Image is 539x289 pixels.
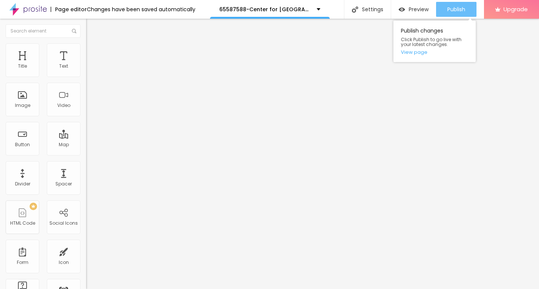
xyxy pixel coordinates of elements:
[10,221,35,226] div: HTML Code
[219,7,311,12] p: 65587588-Center for [GEOGRAPHIC_DATA]
[51,7,87,12] div: Page editor
[352,6,358,13] img: Icone
[401,50,468,55] a: View page
[503,6,528,12] span: Upgrade
[49,221,78,226] div: Social Icons
[401,37,468,47] span: Click Publish to go live with your latest changes.
[59,260,69,265] div: Icon
[447,6,465,12] span: Publish
[55,181,72,187] div: Spacer
[87,7,195,12] div: Changes have been saved automatically
[17,260,28,265] div: Form
[15,103,30,108] div: Image
[393,21,476,62] div: Publish changes
[15,142,30,147] div: Button
[391,2,436,17] button: Preview
[59,142,69,147] div: Map
[57,103,70,108] div: Video
[72,29,76,33] img: Icone
[59,64,68,69] div: Text
[6,24,80,38] input: Search element
[18,64,27,69] div: Title
[15,181,30,187] div: Divider
[436,2,476,17] button: Publish
[409,6,429,12] span: Preview
[399,6,405,13] img: view-1.svg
